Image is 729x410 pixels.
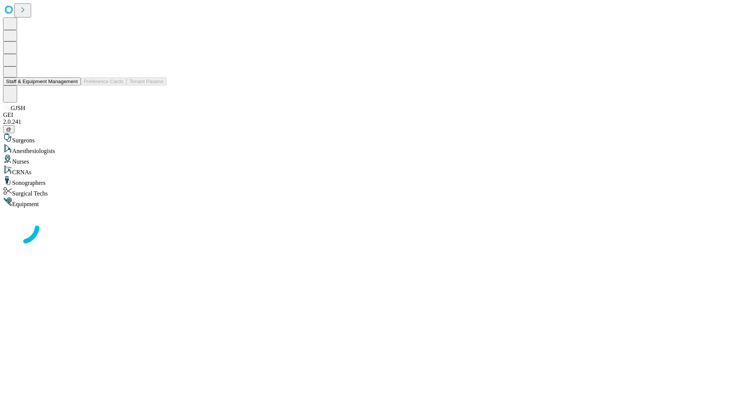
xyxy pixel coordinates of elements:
[3,144,726,155] div: Anesthesiologists
[81,77,126,85] button: Preference Cards
[3,197,726,208] div: Equipment
[3,165,726,176] div: CRNAs
[3,176,726,186] div: Sonographers
[6,126,11,132] span: @
[3,112,726,118] div: GEI
[3,118,726,125] div: 2.0.241
[3,186,726,197] div: Surgical Techs
[3,155,726,165] div: Nurses
[3,133,726,144] div: Surgeons
[11,105,25,111] span: GJSH
[3,125,14,133] button: @
[126,77,167,85] button: Tenant Params
[3,77,81,85] button: Staff & Equipment Management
